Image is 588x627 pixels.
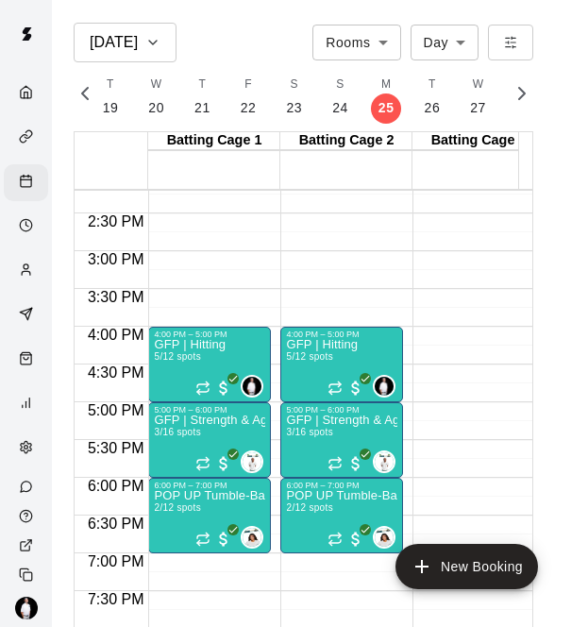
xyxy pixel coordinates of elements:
[280,402,403,478] div: 5:00 PM – 6:00 PM: GFP | Strength & Agility
[286,98,302,118] p: 23
[332,98,348,118] p: 24
[154,502,200,513] span: 2/12 spots filled
[395,544,538,589] button: add
[241,450,263,473] div: Gehrig Conard
[248,375,263,398] span: Travis Hamilton
[455,70,501,124] button: W27
[243,528,261,547] img: Isabella Key
[154,481,265,490] div: 6:00 PM – 7:00 PM
[107,76,114,94] span: T
[280,132,412,150] div: Batting Cage 2
[83,402,149,418] span: 5:00 PM
[83,213,149,229] span: 2:30 PM
[328,381,343,396] span: Recurring event
[151,76,162,94] span: W
[214,379,233,398] span: All customers have paid
[244,76,252,94] span: F
[83,364,149,381] span: 4:30 PM
[425,98,441,118] p: 26
[328,456,343,471] span: Recurring event
[4,560,52,589] div: Copy public page link
[373,450,395,473] div: Gehrig Conard
[473,76,484,94] span: W
[103,98,119,118] p: 19
[286,330,397,339] div: 4:00 PM – 5:00 PM
[241,526,263,549] div: Isabella Key
[346,379,365,398] span: All customers have paid
[373,375,395,398] div: Travis Hamilton
[346,454,365,473] span: All customers have paid
[83,327,149,343] span: 4:00 PM
[381,76,391,94] span: M
[133,70,179,124] button: W20
[286,481,397,490] div: 6:00 PM – 7:00 PM
[148,98,164,118] p: 20
[428,76,436,94] span: T
[83,176,149,192] span: 2:00 PM
[154,351,200,362] span: 5/12 spots filled
[291,76,298,94] span: S
[83,478,149,494] span: 6:00 PM
[375,377,394,396] img: Travis Hamilton
[195,456,210,471] span: Recurring event
[336,76,344,94] span: S
[83,251,149,267] span: 3:00 PM
[380,450,395,473] span: Gehrig Conard
[194,98,210,118] p: 21
[4,472,52,501] a: Contact Us
[470,98,486,118] p: 27
[373,526,395,549] div: Isabella Key
[15,597,38,619] img: Travis Hamilton
[411,25,479,59] div: Day
[248,526,263,549] span: Isabella Key
[241,98,257,118] p: 22
[199,76,207,94] span: T
[214,454,233,473] span: All customers have paid
[195,532,210,547] span: Recurring event
[286,427,332,437] span: 3/16 spots filled
[243,377,261,396] img: Travis Hamilton
[286,502,332,513] span: 2/12 spots filled
[271,70,317,124] button: S23
[74,23,176,62] button: [DATE]
[412,132,545,150] div: Batting Cage 3
[226,70,272,124] button: F22
[380,526,395,549] span: Isabella Key
[90,29,138,56] h6: [DATE]
[83,440,149,456] span: 5:30 PM
[346,530,365,549] span: All customers have paid
[317,70,363,124] button: S24
[83,289,149,305] span: 3:30 PM
[312,25,400,59] div: Rooms
[380,375,395,398] span: Travis Hamilton
[148,327,271,402] div: 4:00 PM – 5:00 PM: GFP | Hitting
[280,478,403,553] div: 6:00 PM – 7:00 PM: POP UP Tumble-Back Walkover/Back Handspring | Coach Bella | Mondays | 6-7PM
[241,375,263,398] div: Travis Hamilton
[286,405,397,415] div: 5:00 PM – 6:00 PM
[148,402,271,478] div: 5:00 PM – 6:00 PM: GFP | Strength & Agility
[378,98,395,118] p: 25
[8,15,45,53] img: Swift logo
[179,70,226,124] button: T21
[375,452,394,471] img: Gehrig Conard
[83,591,149,607] span: 7:30 PM
[83,516,149,532] span: 6:30 PM
[4,501,52,531] a: Visit help center
[214,530,233,549] span: All customers have paid
[248,450,263,473] span: Gehrig Conard
[4,531,52,560] a: View public page
[83,553,149,569] span: 7:00 PM
[328,532,343,547] span: Recurring event
[154,405,265,415] div: 5:00 PM – 6:00 PM
[363,70,410,124] button: M25
[154,427,200,437] span: 3/16 spots filled
[243,452,261,471] img: Gehrig Conard
[154,330,265,339] div: 4:00 PM – 5:00 PM
[286,351,332,362] span: 5/12 spots filled
[280,327,403,402] div: 4:00 PM – 5:00 PM: GFP | Hitting
[195,381,210,396] span: Recurring event
[88,70,134,124] button: T19
[375,528,394,547] img: Isabella Key
[148,478,271,553] div: 6:00 PM – 7:00 PM: POP UP Tumble-Back Walkover/Back Handspring | Coach Bella | Mondays | 6-7PM
[410,70,456,124] button: T26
